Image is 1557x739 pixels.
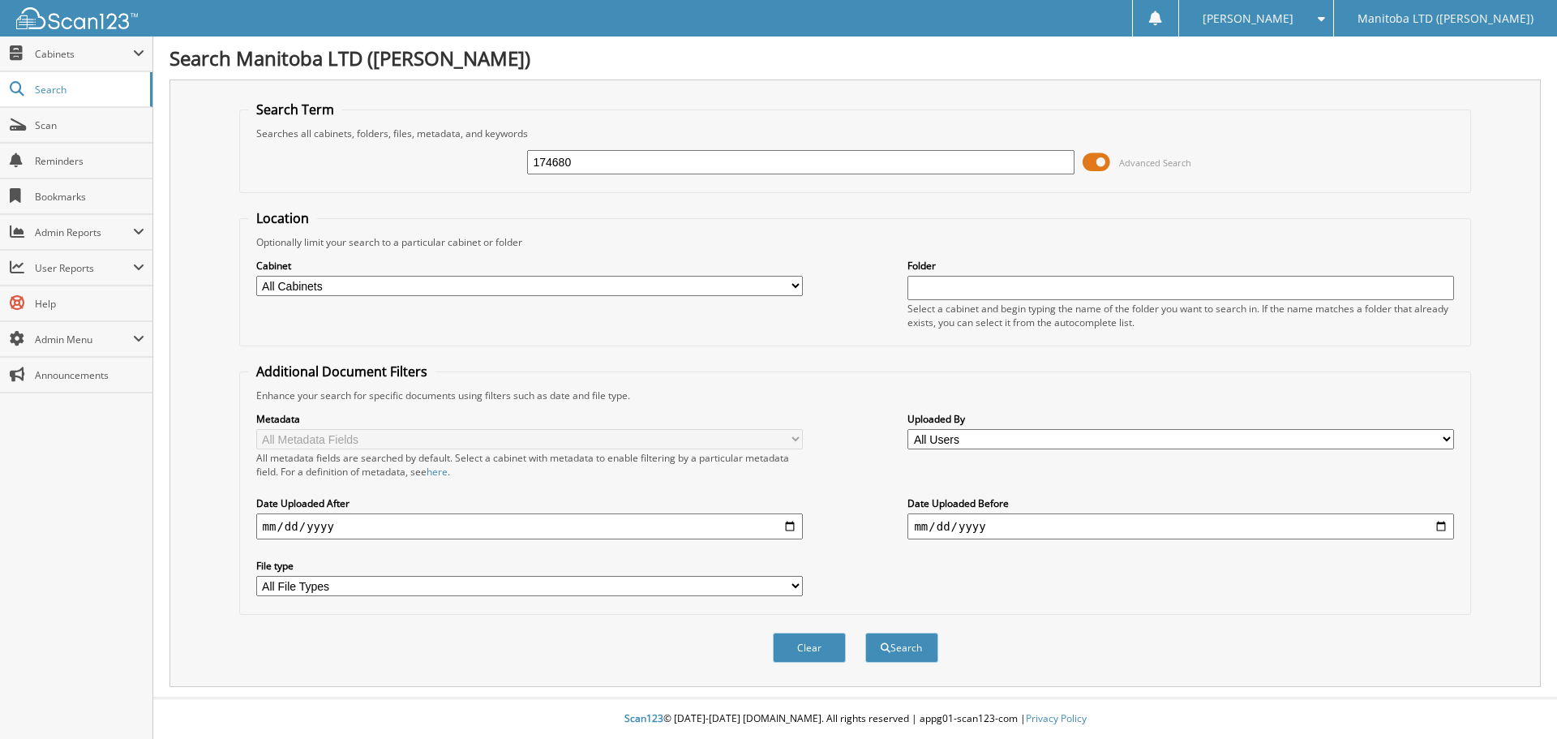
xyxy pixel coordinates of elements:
div: Searches all cabinets, folders, files, metadata, and keywords [248,127,1463,140]
span: Bookmarks [35,190,144,204]
input: start [256,513,803,539]
div: All metadata fields are searched by default. Select a cabinet with metadata to enable filtering b... [256,451,803,479]
span: Search [35,83,142,97]
img: scan123-logo-white.svg [16,7,138,29]
h1: Search Manitoba LTD ([PERSON_NAME]) [169,45,1541,71]
label: Cabinet [256,259,803,273]
span: Help [35,297,144,311]
legend: Search Term [248,101,342,118]
iframe: Chat Widget [1476,661,1557,739]
label: Folder [907,259,1454,273]
button: Clear [773,633,846,663]
span: [PERSON_NAME] [1203,14,1293,24]
a: here [427,465,448,479]
label: Date Uploaded Before [907,496,1454,510]
label: File type [256,559,803,573]
span: Manitoba LTD ([PERSON_NAME]) [1358,14,1533,24]
span: Admin Menu [35,333,133,346]
legend: Location [248,209,317,227]
span: Scan [35,118,144,132]
div: Select a cabinet and begin typing the name of the folder you want to search in. If the name match... [907,302,1454,329]
span: Admin Reports [35,226,133,239]
div: Enhance your search for specific documents using filters such as date and file type. [248,389,1463,402]
span: Scan123 [624,711,663,725]
label: Uploaded By [907,412,1454,426]
span: User Reports [35,261,133,275]
span: Cabinets [35,47,133,61]
input: end [907,513,1454,539]
legend: Additional Document Filters [248,363,435,380]
span: Advanced Search [1119,157,1191,169]
label: Date Uploaded After [256,496,803,510]
label: Metadata [256,412,803,426]
span: Announcements [35,368,144,382]
button: Search [865,633,938,663]
a: Privacy Policy [1026,711,1087,725]
span: Reminders [35,154,144,168]
div: © [DATE]-[DATE] [DOMAIN_NAME]. All rights reserved | appg01-scan123-com | [153,699,1557,739]
div: Optionally limit your search to a particular cabinet or folder [248,235,1463,249]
